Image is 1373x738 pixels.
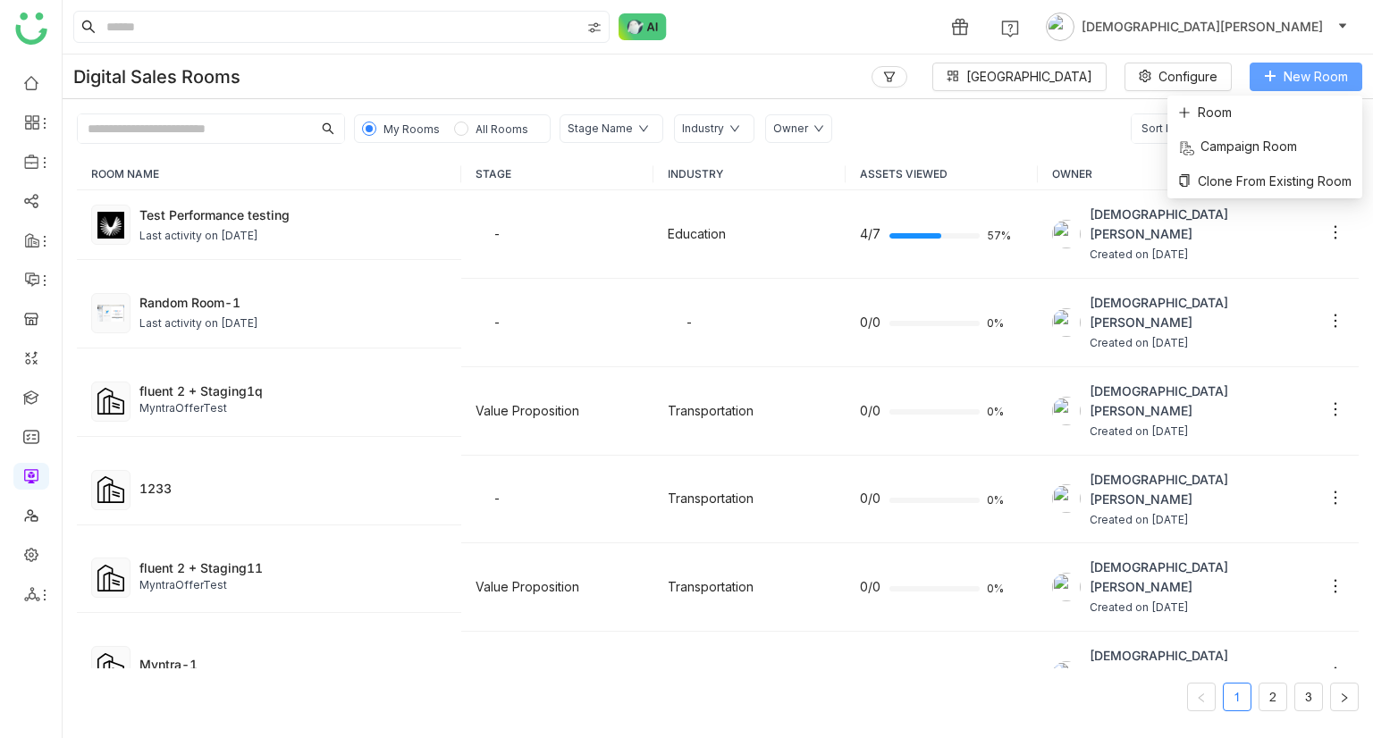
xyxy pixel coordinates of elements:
span: - [493,491,501,506]
span: Created on [DATE] [1090,247,1318,264]
img: campaign_link.svg [1178,139,1196,157]
button: [DEMOGRAPHIC_DATA][PERSON_NAME] [1042,13,1352,41]
span: New Room [1284,67,1348,87]
span: Configure [1158,67,1217,87]
span: All Rooms [476,122,528,136]
span: Campaign Room [1178,137,1297,156]
span: Transportation [668,403,754,418]
span: Room [1178,103,1232,122]
div: MyntraOfferTest [139,400,447,417]
span: Education [668,226,726,241]
img: 684a9b06de261c4b36a3cf65 [1052,661,1081,690]
div: Stage Name [568,121,633,138]
span: 0% [987,407,1008,417]
span: Value Proposition [476,579,579,594]
span: [DEMOGRAPHIC_DATA][PERSON_NAME] [1090,382,1318,421]
span: My Rooms [383,122,440,136]
span: 0/0 [860,666,880,685]
span: Transportation [668,491,754,506]
img: 684a9b06de261c4b36a3cf65 [1052,573,1081,601]
button: [GEOGRAPHIC_DATA] [932,63,1107,91]
div: Digital Sales Rooms [73,66,240,88]
span: 0% [987,495,1008,506]
li: 1 [1223,683,1251,711]
span: [DEMOGRAPHIC_DATA][PERSON_NAME] [1082,17,1323,37]
th: ASSETS VIEWED [846,158,1038,190]
span: [GEOGRAPHIC_DATA] [966,67,1092,87]
img: search-type.svg [587,21,602,35]
button: New Room [1250,63,1362,91]
div: Test Performance testing [139,205,447,224]
span: 0/0 [860,577,880,597]
a: 1 [1224,683,1251,710]
span: 0% [987,318,1008,329]
div: fluent 2 + Staging11 [139,558,447,577]
span: Value Proposition [476,403,579,418]
img: logo [15,13,47,45]
img: 684a9b06de261c4b36a3cf65 [1052,308,1081,337]
th: STAGE [461,158,653,190]
span: - [686,314,693,330]
div: Myntra-1 [139,655,447,674]
span: [DEMOGRAPHIC_DATA][PERSON_NAME] [1090,205,1318,244]
span: [DEMOGRAPHIC_DATA][PERSON_NAME] [1090,470,1318,509]
span: 0/0 [860,313,880,332]
span: - [493,314,501,330]
span: Sort by: [1132,114,1192,143]
img: 684a9b06de261c4b36a3cf65 [1052,397,1081,425]
div: Last activity on [DATE] [139,228,258,245]
button: Configure [1125,63,1232,91]
span: Created on [DATE] [1090,424,1318,440]
div: Random Room-1 [139,293,447,312]
div: Last activity on [DATE] [139,315,258,332]
span: 0/0 [860,489,880,508]
span: - [493,226,501,241]
div: 1233 [139,479,447,498]
span: Created on [DATE] [1090,600,1318,616]
img: avatar [1046,13,1074,41]
button: Next Page [1330,683,1359,711]
img: 684a9b06de261c4b36a3cf65 [1052,220,1081,248]
li: 3 [1294,683,1323,711]
span: [DEMOGRAPHIC_DATA][PERSON_NAME] [1090,293,1318,332]
div: Owner [773,121,808,138]
img: ask-buddy-normal.svg [619,13,667,40]
span: 0% [987,583,1008,594]
img: 684a9b06de261c4b36a3cf65 [1052,484,1081,513]
span: Clone From Existing Room [1178,172,1352,191]
div: Industry [682,121,724,138]
span: Created on [DATE] [1090,512,1318,529]
span: - [686,667,693,683]
th: OWNER [1038,158,1359,190]
span: Created on [DATE] [1090,335,1318,352]
a: 2 [1259,683,1286,710]
th: INDUSTRY [653,158,846,190]
button: Previous Page [1187,683,1216,711]
span: 4/7 [860,224,880,244]
a: 3 [1295,683,1322,710]
div: MyntraOfferTest [139,577,447,594]
li: 2 [1259,683,1287,711]
img: help.svg [1001,20,1019,38]
span: - [493,667,501,683]
span: [DEMOGRAPHIC_DATA][PERSON_NAME] [1090,646,1318,685]
span: 57% [987,231,1008,241]
span: Transportation [668,579,754,594]
th: ROOM NAME [77,158,461,190]
span: 0/0 [860,401,880,421]
span: [DEMOGRAPHIC_DATA][PERSON_NAME] [1090,558,1318,597]
div: fluent 2 + Staging1q [139,382,447,400]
